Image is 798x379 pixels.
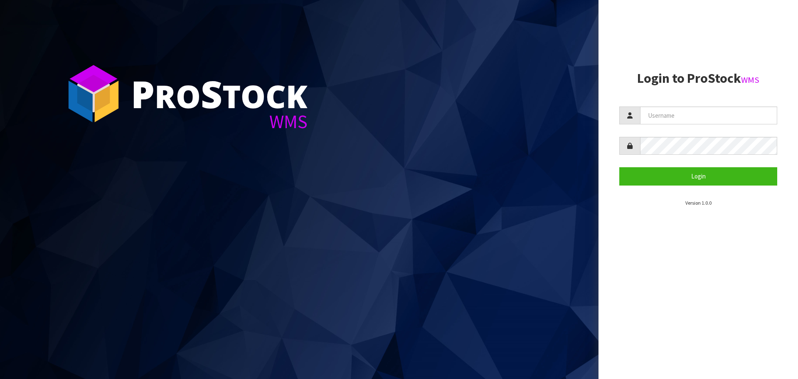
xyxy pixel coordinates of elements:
[131,112,308,131] div: WMS
[741,74,759,85] small: WMS
[685,200,712,206] small: Version 1.0.0
[62,62,125,125] img: ProStock Cube
[640,107,777,124] input: Username
[131,75,308,112] div: ro tock
[201,68,222,119] span: S
[619,167,777,185] button: Login
[131,68,155,119] span: P
[619,71,777,86] h2: Login to ProStock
